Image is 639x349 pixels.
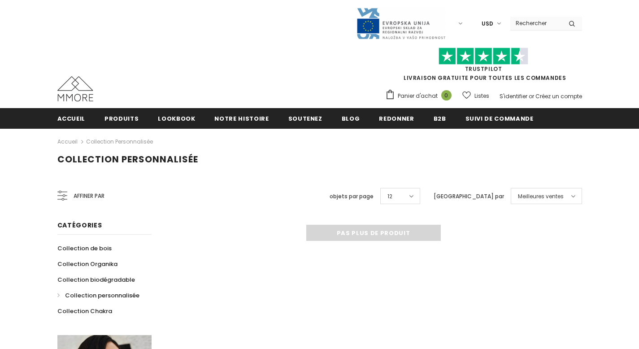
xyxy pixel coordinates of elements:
label: objets par page [330,192,374,201]
a: TrustPilot [465,65,502,73]
a: Collection Chakra [57,303,112,319]
img: Javni Razpis [356,7,446,40]
span: soutenez [288,114,322,123]
img: Faites confiance aux étoiles pilotes [439,48,528,65]
span: Produits [104,114,139,123]
span: Lookbook [158,114,195,123]
a: Javni Razpis [356,19,446,27]
a: Collection personnalisée [57,288,139,303]
a: Collection personnalisée [86,138,153,145]
span: or [529,92,534,100]
label: [GEOGRAPHIC_DATA] par [434,192,504,201]
span: LIVRAISON GRATUITE POUR TOUTES LES COMMANDES [385,52,582,82]
a: Lookbook [158,108,195,128]
a: Collection biodégradable [57,272,135,288]
a: Listes [462,88,489,104]
a: Accueil [57,136,78,147]
span: 0 [441,90,452,100]
input: Search Site [510,17,562,30]
img: Cas MMORE [57,76,93,101]
a: B2B [434,108,446,128]
span: Collection de bois [57,244,112,253]
span: B2B [434,114,446,123]
a: Collection Organika [57,256,117,272]
span: Panier d'achat [398,92,438,100]
a: Suivi de commande [465,108,534,128]
span: Accueil [57,114,86,123]
span: Suivi de commande [465,114,534,123]
a: Collection de bois [57,240,112,256]
span: Affiner par [74,191,104,201]
a: Notre histoire [214,108,269,128]
a: Créez un compte [535,92,582,100]
a: Panier d'achat 0 [385,89,456,103]
span: Collection personnalisée [65,291,139,300]
span: Redonner [379,114,414,123]
span: Catégories [57,221,102,230]
span: Meilleures ventes [518,192,564,201]
span: Blog [342,114,360,123]
span: Collection personnalisée [57,153,198,166]
a: Produits [104,108,139,128]
a: S'identifier [500,92,527,100]
span: USD [482,19,493,28]
span: 12 [387,192,392,201]
a: Blog [342,108,360,128]
span: Collection biodégradable [57,275,135,284]
a: Redonner [379,108,414,128]
span: Listes [474,92,489,100]
span: Notre histoire [214,114,269,123]
a: soutenez [288,108,322,128]
span: Collection Chakra [57,307,112,315]
span: Collection Organika [57,260,117,268]
a: Accueil [57,108,86,128]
